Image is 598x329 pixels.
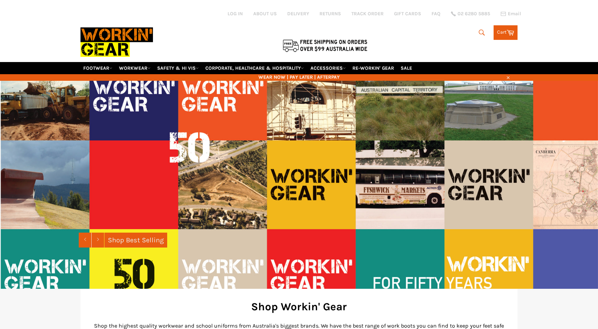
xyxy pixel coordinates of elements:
[228,11,243,17] a: Log in
[287,10,309,17] a: DELIVERY
[458,11,490,16] span: 02 6280 5885
[116,62,153,74] a: WORKWEAR
[394,10,421,17] a: GIFT CARDS
[432,10,441,17] a: FAQ
[319,10,341,17] a: RETURNS
[253,10,277,17] a: ABOUT US
[282,38,368,53] img: Flat $9.95 shipping Australia wide
[451,11,490,16] a: 02 6280 5885
[351,10,384,17] a: TRACK ORDER
[80,74,518,80] span: WEAR NOW | PAY LATER | AFTERPAY
[494,25,518,40] a: Cart
[104,233,167,248] a: Shop Best Selling
[203,62,307,74] a: CORPORATE, HEALTHCARE & HOSPITALITY
[80,23,153,62] img: Workin Gear leaders in Workwear, Safety Boots, PPE, Uniforms. Australia's No.1 in Workwear
[91,299,507,314] h2: Shop Workin' Gear
[80,62,115,74] a: FOOTWEAR
[501,11,521,17] a: Email
[398,62,415,74] a: SALE
[308,62,349,74] a: ACCESSORIES
[508,11,521,16] span: Email
[350,62,397,74] a: RE-WORKIN' GEAR
[154,62,202,74] a: SAFETY & HI VIS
